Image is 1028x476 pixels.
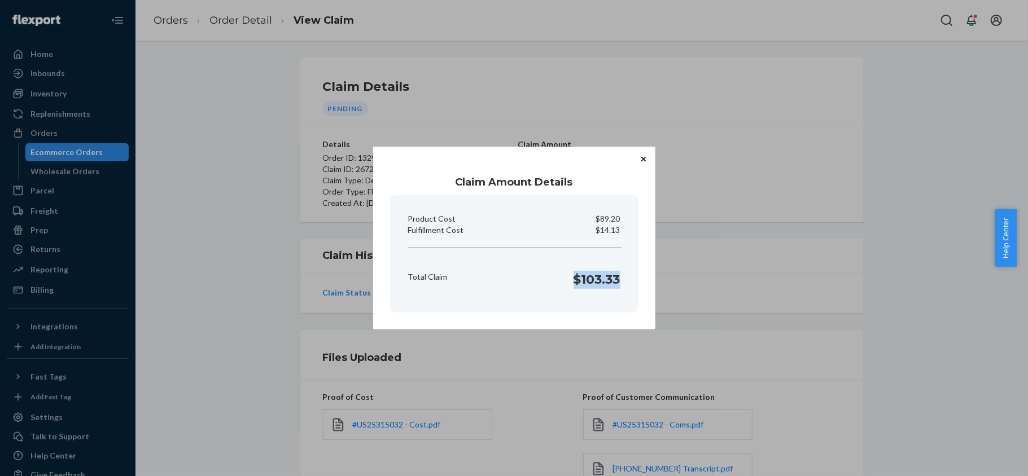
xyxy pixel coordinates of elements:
[574,271,620,289] h1: $103.33
[408,213,456,224] p: Product Cost
[408,271,448,283] p: Total Claim
[408,224,464,236] p: Fulfillment Cost
[596,224,620,236] p: $14.13
[596,213,620,224] p: $89.20
[638,152,649,165] button: Close
[390,175,638,189] h1: Claim Amount Details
